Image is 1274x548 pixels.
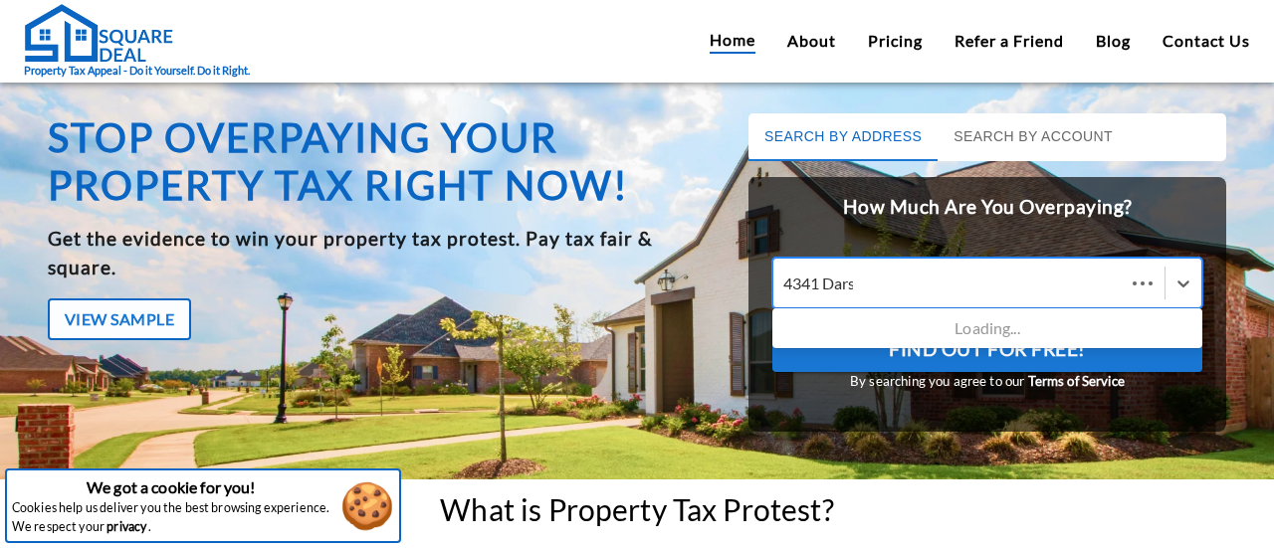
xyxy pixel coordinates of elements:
[889,332,1086,366] span: Find Out For Free!
[748,177,1226,238] h2: How Much Are You Overpaying?
[48,227,652,278] b: Get the evidence to win your property tax protest. Pay tax fair & square.
[748,113,938,161] button: Search by Address
[87,477,256,496] strong: We got a cookie for you!
[868,29,923,53] a: Pricing
[1028,373,1125,389] a: Terms of Service
[772,324,1202,372] button: Find Out For Free!
[772,312,1202,344] div: Loading...
[106,518,146,537] a: privacy
[955,29,1064,53] a: Refer a Friend
[1163,29,1250,53] a: Contact Us
[1096,29,1131,53] a: Blog
[938,113,1129,161] button: Search by Account
[440,492,833,527] h2: What is Property Tax Protest?
[48,113,726,209] h1: Stop overpaying your property tax right now!
[24,3,250,80] a: Property Tax Appeal - Do it Yourself. Do it Right.
[24,3,173,63] img: Square Deal
[748,113,1226,161] div: basic tabs example
[710,28,755,54] a: Home
[12,499,330,536] p: Cookies help us deliver you the best browsing experience. We respect your .
[48,298,191,340] button: View Sample
[772,372,1202,392] small: By searching you agree to our
[787,29,836,53] a: About
[335,479,399,532] button: Accept cookies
